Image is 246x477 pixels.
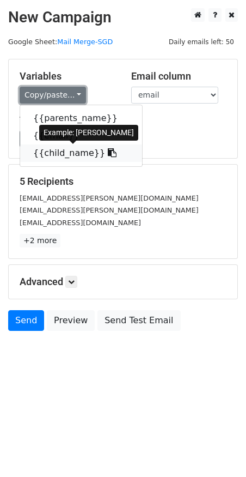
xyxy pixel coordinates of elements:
small: [EMAIL_ADDRESS][DOMAIN_NAME] [20,219,141,227]
a: Preview [47,310,95,331]
a: +2 more [20,234,60,247]
h5: Variables [20,70,115,82]
a: {{email}} [20,127,142,144]
small: [EMAIL_ADDRESS][PERSON_NAME][DOMAIN_NAME] [20,206,199,214]
small: Google Sheet: [8,38,113,46]
a: Send [8,310,44,331]
a: {{child_name}} [20,144,142,162]
iframe: Chat Widget [192,425,246,477]
a: Mail Merge-SGD [57,38,113,46]
h2: New Campaign [8,8,238,27]
div: Example: [PERSON_NAME] [39,125,138,141]
a: Copy/paste... [20,87,86,104]
a: Send Test Email [97,310,180,331]
a: {{parents_name}} [20,110,142,127]
small: [EMAIL_ADDRESS][PERSON_NAME][DOMAIN_NAME] [20,194,199,202]
h5: 5 Recipients [20,176,226,188]
span: Daily emails left: 50 [165,36,238,48]
h5: Email column [131,70,226,82]
a: Daily emails left: 50 [165,38,238,46]
h5: Advanced [20,276,226,288]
